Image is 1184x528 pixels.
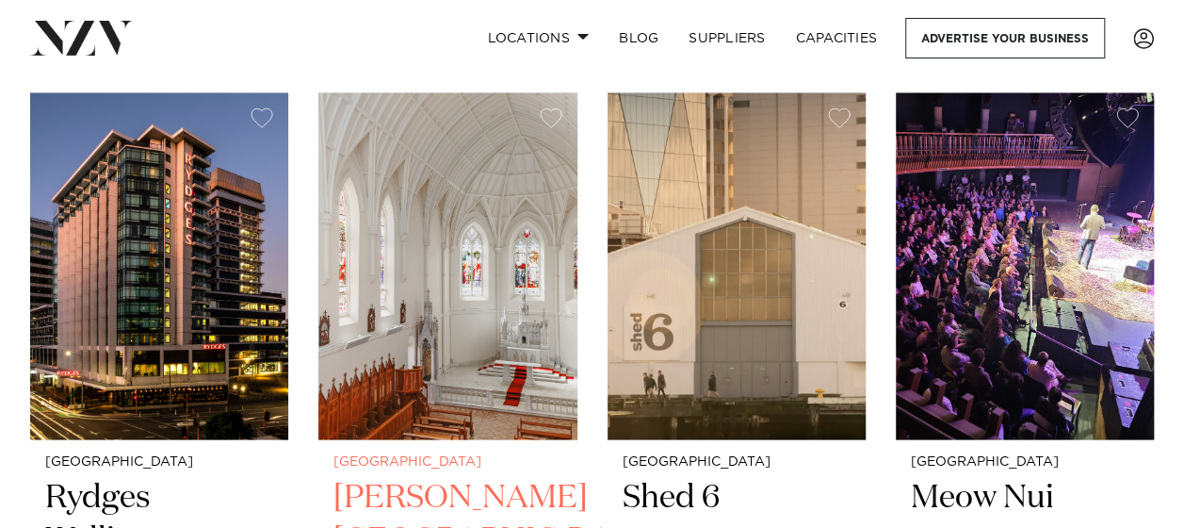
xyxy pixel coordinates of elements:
[604,18,673,58] a: BLOG
[45,454,273,469] small: [GEOGRAPHIC_DATA]
[333,454,561,469] small: [GEOGRAPHIC_DATA]
[30,21,133,55] img: nzv-logo.png
[911,454,1139,469] small: [GEOGRAPHIC_DATA]
[472,18,604,58] a: Locations
[623,454,851,469] small: [GEOGRAPHIC_DATA]
[673,18,780,58] a: SUPPLIERS
[905,18,1105,58] a: Advertise your business
[781,18,893,58] a: Capacities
